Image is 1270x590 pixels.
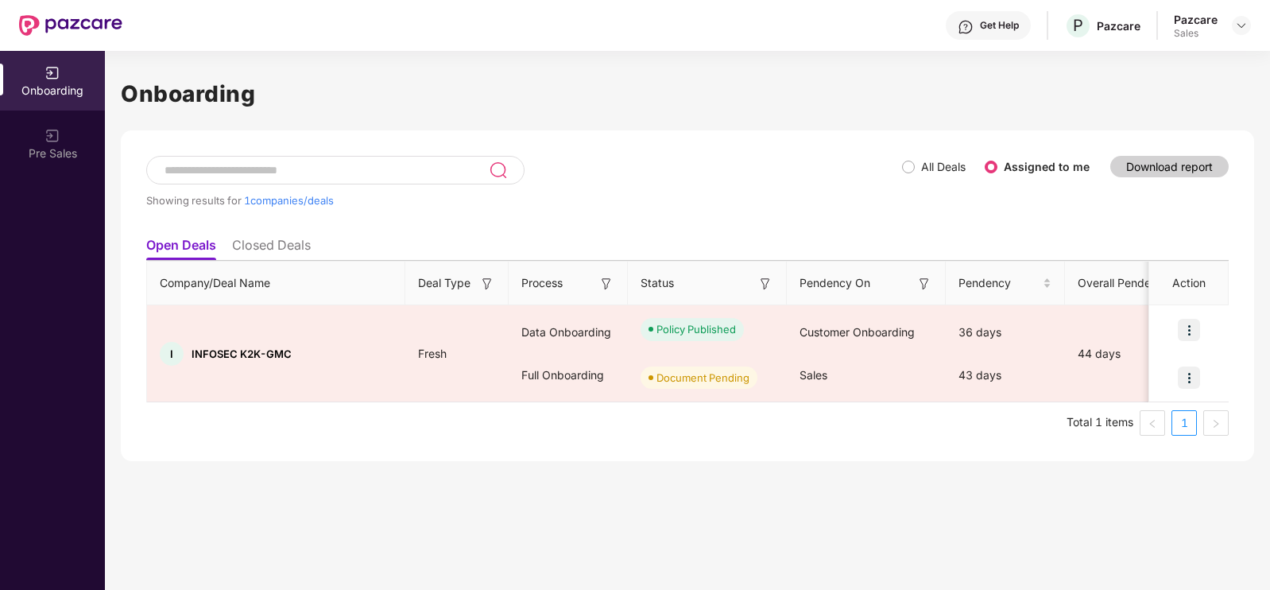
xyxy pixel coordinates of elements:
div: Sales [1174,27,1218,40]
img: icon [1178,367,1200,389]
div: Full Onboarding [509,354,628,397]
div: Document Pending [656,370,749,386]
span: Deal Type [418,274,470,292]
img: svg+xml;base64,PHN2ZyBpZD0iSGVscC0zMngzMiIgeG1sbnM9Imh0dHA6Ly93d3cudzMub3JnLzIwMDAvc3ZnIiB3aWR0aD... [958,19,974,35]
span: Status [641,274,674,292]
span: Pendency On [800,274,870,292]
div: Policy Published [656,321,736,337]
span: 1 companies/deals [244,194,334,207]
div: 36 days [946,311,1065,354]
th: Company/Deal Name [147,262,405,305]
img: svg+xml;base64,PHN2ZyB3aWR0aD0iMTYiIGhlaWdodD0iMTYiIHZpZXdCb3g9IjAgMCAxNiAxNiIgZmlsbD0ibm9uZSIgeG... [757,276,773,292]
span: left [1148,419,1157,429]
th: Overall Pendency [1065,262,1200,305]
img: svg+xml;base64,PHN2ZyB3aWR0aD0iMTYiIGhlaWdodD0iMTYiIHZpZXdCb3g9IjAgMCAxNiAxNiIgZmlsbD0ibm9uZSIgeG... [916,276,932,292]
h1: Onboarding [121,76,1254,111]
div: Pazcare [1097,18,1140,33]
a: 1 [1172,411,1196,435]
span: INFOSEC K2K-GMC [192,347,292,360]
div: 44 days [1065,345,1200,363]
li: Open Deals [146,237,216,260]
button: left [1140,410,1165,436]
span: P [1073,16,1083,35]
img: svg+xml;base64,PHN2ZyB3aWR0aD0iMjAiIGhlaWdodD0iMjAiIHZpZXdCb3g9IjAgMCAyMCAyMCIgZmlsbD0ibm9uZSIgeG... [45,65,60,81]
button: Download report [1110,156,1229,177]
span: Customer Onboarding [800,325,915,339]
img: svg+xml;base64,PHN2ZyB3aWR0aD0iMjQiIGhlaWdodD0iMjUiIHZpZXdCb3g9IjAgMCAyNCAyNSIgZmlsbD0ibm9uZSIgeG... [489,161,507,180]
button: right [1203,410,1229,436]
img: svg+xml;base64,PHN2ZyB3aWR0aD0iMTYiIGhlaWdodD0iMTYiIHZpZXdCb3g9IjAgMCAxNiAxNiIgZmlsbD0ibm9uZSIgeG... [598,276,614,292]
div: Get Help [980,19,1019,32]
img: icon [1178,319,1200,341]
li: Closed Deals [232,237,311,260]
li: Next Page [1203,410,1229,436]
img: svg+xml;base64,PHN2ZyBpZD0iRHJvcGRvd24tMzJ4MzIiIHhtbG5zPSJodHRwOi8vd3d3LnczLm9yZy8yMDAwL3N2ZyIgd2... [1235,19,1248,32]
li: Total 1 items [1067,410,1133,436]
img: svg+xml;base64,PHN2ZyB3aWR0aD0iMjAiIGhlaWdodD0iMjAiIHZpZXdCb3g9IjAgMCAyMCAyMCIgZmlsbD0ibm9uZSIgeG... [45,128,60,144]
li: Previous Page [1140,410,1165,436]
label: All Deals [921,160,966,173]
div: I [160,342,184,366]
img: svg+xml;base64,PHN2ZyB3aWR0aD0iMTYiIGhlaWdodD0iMTYiIHZpZXdCb3g9IjAgMCAxNiAxNiIgZmlsbD0ibm9uZSIgeG... [479,276,495,292]
div: Showing results for [146,194,902,207]
img: New Pazcare Logo [19,15,122,36]
li: 1 [1171,410,1197,436]
span: Fresh [405,347,459,360]
th: Pendency [946,262,1065,305]
th: Action [1149,262,1229,305]
div: Pazcare [1174,12,1218,27]
label: Assigned to me [1004,160,1090,173]
span: Process [521,274,563,292]
div: Data Onboarding [509,311,628,354]
span: Pendency [958,274,1040,292]
span: right [1211,419,1221,429]
span: Sales [800,368,827,382]
div: 43 days [946,354,1065,397]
